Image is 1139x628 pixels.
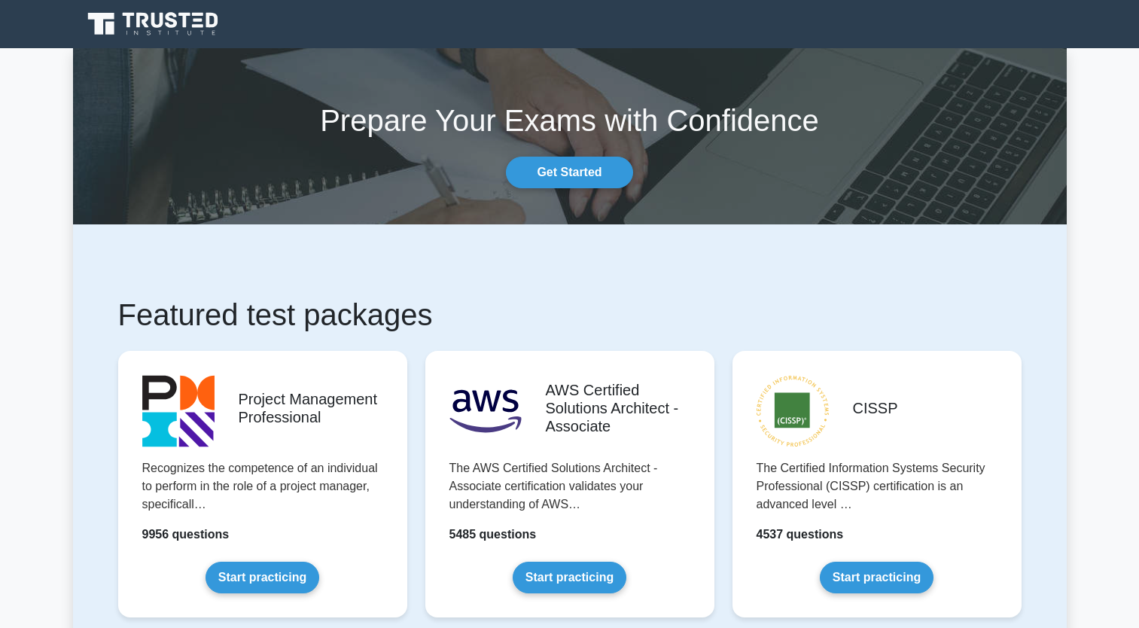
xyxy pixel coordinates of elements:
[513,562,626,593] a: Start practicing
[506,157,632,188] a: Get Started
[73,102,1067,139] h1: Prepare Your Exams with Confidence
[820,562,933,593] a: Start practicing
[118,297,1022,333] h1: Featured test packages
[206,562,319,593] a: Start practicing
